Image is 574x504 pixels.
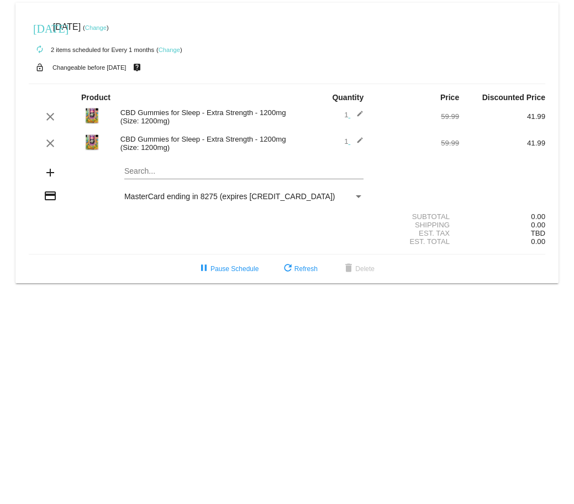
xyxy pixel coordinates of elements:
a: Change [85,24,107,31]
div: CBD Gummies for Sleep - Extra Strength - 1200mg (Size: 1200mg) [115,108,287,125]
span: 1 [344,111,364,119]
div: Shipping [373,221,459,229]
mat-icon: autorenew [33,43,46,56]
small: 2 items scheduled for Every 1 months [29,46,154,53]
span: Refresh [281,265,318,273]
button: Refresh [272,259,327,279]
div: Est. Total [373,237,459,246]
span: 0.00 [531,221,545,229]
mat-icon: lock_open [33,60,46,75]
strong: Quantity [332,93,364,102]
span: TBD [531,229,545,237]
mat-select: Payment Method [124,192,364,201]
div: 59.99 [373,139,459,147]
input: Search... [124,167,364,176]
strong: Price [440,93,459,102]
span: 0.00 [531,237,545,246]
mat-icon: credit_card [44,189,57,202]
mat-icon: pause [197,262,210,276]
div: 59.99 [373,112,459,121]
div: 0.00 [459,212,545,221]
div: 41.99 [459,139,545,147]
span: Delete [342,265,375,273]
mat-icon: clear [44,137,57,150]
div: Est. Tax [373,229,459,237]
span: MasterCard ending in 8275 (expires [CREDIT_CARD_DATA]) [124,192,335,201]
button: Delete [333,259,383,279]
mat-icon: refresh [281,262,294,276]
mat-icon: delete [342,262,355,276]
mat-icon: live_help [130,60,144,75]
div: CBD Gummies for Sleep - Extra Strength - 1200mg (Size: 1200mg) [115,135,287,152]
small: ( ) [156,46,182,53]
mat-icon: edit [350,110,364,123]
img: Extra-Strength_1200MG_RENDER_WEB_650px_23.jpg [81,105,103,127]
span: Pause Schedule [197,265,259,273]
div: 41.99 [459,112,545,121]
mat-icon: clear [44,110,57,123]
mat-icon: add [44,166,57,179]
strong: Discounted Price [482,93,545,102]
span: 1 [344,137,364,146]
small: ( ) [83,24,109,31]
a: Change [159,46,180,53]
strong: Product [81,93,110,102]
mat-icon: [DATE] [33,21,46,34]
small: Changeable before [DATE] [52,64,127,71]
div: Subtotal [373,212,459,221]
mat-icon: edit [350,137,364,150]
img: Extra-Strength_1200MG_RENDER_WEB_650px_23.jpg [81,131,103,153]
button: Pause Schedule [188,259,267,279]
